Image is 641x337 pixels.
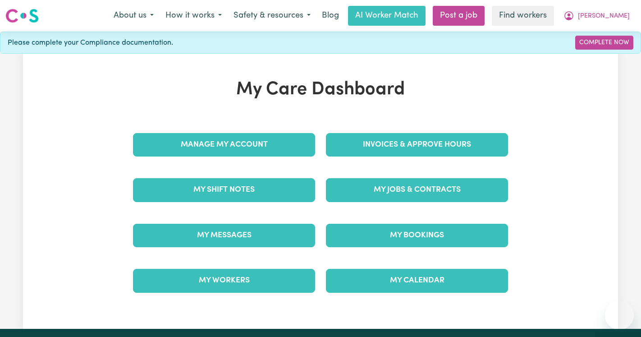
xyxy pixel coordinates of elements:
[5,5,39,26] a: Careseekers logo
[133,269,315,292] a: My Workers
[605,301,634,330] iframe: Button to launch messaging window
[133,224,315,247] a: My Messages
[326,133,508,157] a: Invoices & Approve Hours
[133,133,315,157] a: Manage My Account
[108,6,160,25] button: About us
[348,6,426,26] a: AI Worker Match
[133,178,315,202] a: My Shift Notes
[5,8,39,24] img: Careseekers logo
[160,6,228,25] button: How it works
[492,6,554,26] a: Find workers
[326,269,508,292] a: My Calendar
[575,36,633,50] a: Complete Now
[433,6,485,26] a: Post a job
[326,178,508,202] a: My Jobs & Contracts
[228,6,316,25] button: Safety & resources
[578,11,630,21] span: [PERSON_NAME]
[8,37,173,48] span: Please complete your Compliance documentation.
[326,224,508,247] a: My Bookings
[558,6,636,25] button: My Account
[316,6,344,26] a: Blog
[128,79,513,101] h1: My Care Dashboard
